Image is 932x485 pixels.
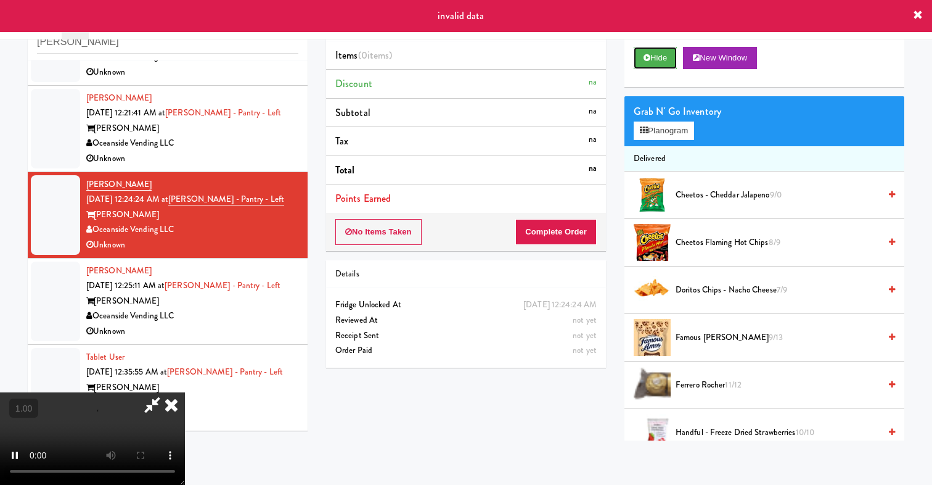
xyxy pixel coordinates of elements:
span: Famous [PERSON_NAME] [676,330,880,346]
div: na [589,132,597,147]
div: Reviewed At [335,313,597,328]
span: 7/9 [777,284,787,296]
li: Tablet User[DATE] 12:35:55 AM at[PERSON_NAME] - Pantry - Left[PERSON_NAME]Oceanside Vending LLC00:04 [28,345,308,431]
div: Famous [PERSON_NAME]9/13 [671,330,895,346]
div: Details [335,267,597,282]
span: invalid data [438,9,484,23]
div: Oceanside Vending LLC [86,136,298,151]
div: na [589,104,597,119]
li: Delivered [624,146,904,172]
a: [PERSON_NAME] - Pantry - Left [168,193,284,205]
span: Tax [335,134,348,148]
span: 8/9 [769,236,780,248]
div: [PERSON_NAME] [86,294,298,309]
div: Unknown [86,324,298,339]
button: Hide [634,47,677,69]
div: Doritos Chips - Nacho Cheese7/9 [671,283,895,298]
div: Unknown [86,65,298,80]
input: Search vision orders [37,31,298,54]
div: Oceanside Vending LLC [86,309,298,324]
div: Handful - Freeze Dried Strawberries10/10 [671,425,895,441]
button: Planogram [634,122,694,140]
div: Fridge Unlocked At [335,297,597,313]
span: 10/10 [796,426,815,438]
span: Total [335,163,355,177]
a: [PERSON_NAME] - Pantry - Left [165,107,281,118]
span: Doritos Chips - Nacho Cheese [676,283,880,298]
div: Unknown [86,151,298,167]
li: [PERSON_NAME][DATE] 12:24:24 AM at[PERSON_NAME] - Pantry - Left[PERSON_NAME]Oceanside Vending LLC... [28,172,308,259]
span: Cheetos - Cheddar Jalapeno [676,188,880,203]
div: na [589,161,597,176]
div: Ferrero Rocher11/12 [671,378,895,393]
div: Grab N' Go Inventory [634,102,895,121]
span: Points Earned [335,191,391,205]
div: Receipt Sent [335,328,597,344]
a: [PERSON_NAME] [86,265,152,276]
span: [DATE] 12:21:41 AM at [86,107,165,118]
button: No Items Taken [335,219,422,245]
div: Order Paid [335,343,597,359]
div: [PERSON_NAME] [86,121,298,136]
a: [PERSON_NAME] - Pantry - Left [167,366,283,378]
a: [PERSON_NAME] [86,178,152,191]
div: Cheetos - Cheddar Jalapeno9/0 [671,188,895,203]
span: [DATE] 12:25:11 AM at [86,280,165,291]
span: not yet [573,344,597,356]
li: [PERSON_NAME][DATE] 12:25:11 AM at[PERSON_NAME] - Pantry - Left[PERSON_NAME]Oceanside Vending LLC... [28,259,308,345]
div: na [589,75,597,90]
div: Unknown [86,238,298,253]
span: Items [335,48,392,62]
div: Oceanside Vending LLC [86,222,298,238]
span: 9/0 [770,189,782,201]
div: [DATE] 12:24:24 AM [523,297,597,313]
span: [DATE] 12:35:55 AM at [86,366,167,378]
span: Subtotal [335,106,370,120]
div: Cheetos Flaming Hot Chips8/9 [671,235,895,251]
span: not yet [573,314,597,326]
button: New Window [683,47,757,69]
span: Cheetos Flaming Hot Chips [676,235,880,251]
span: (0 ) [358,48,393,62]
span: 11/12 [725,379,742,391]
li: [PERSON_NAME][DATE] 12:21:41 AM at[PERSON_NAME] - Pantry - Left[PERSON_NAME]Oceanside Vending LLC... [28,86,308,172]
ng-pluralize: items [367,48,390,62]
span: Discount [335,77,372,91]
a: [PERSON_NAME] - Pantry - Left [165,280,280,291]
span: 9/13 [769,331,783,343]
div: Oceanside Vending LLC [86,395,298,410]
a: Tablet User [86,351,125,363]
span: not yet [573,330,597,341]
span: Handful - Freeze Dried Strawberries [676,425,880,441]
span: Ferrero Rocher [676,378,880,393]
div: [PERSON_NAME] [86,207,298,223]
button: Complete Order [515,219,597,245]
div: 00:04 [86,410,298,426]
span: [DATE] 12:24:24 AM at [86,193,168,205]
div: [PERSON_NAME] [86,380,298,396]
a: [PERSON_NAME] [86,92,152,104]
